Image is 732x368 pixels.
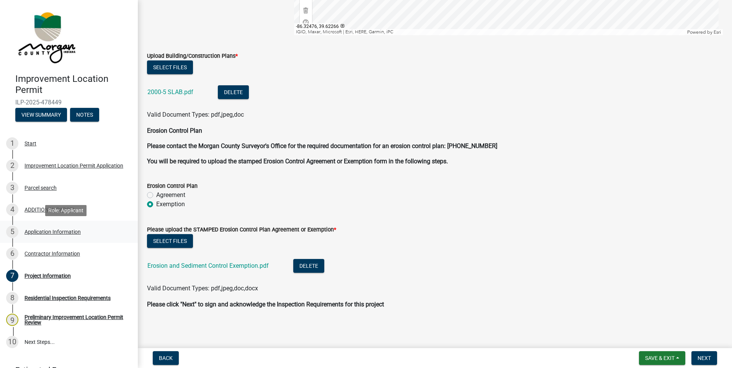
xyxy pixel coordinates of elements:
div: ADDITIONAL PARCEL [25,207,76,212]
div: Residential Inspection Requirements [25,295,111,301]
div: Start [25,141,36,146]
wm-modal-confirm: Notes [70,112,99,118]
span: Save & Exit [645,355,675,361]
span: Valid Document Types: pdf,jpeg,doc [147,111,244,118]
wm-modal-confirm: Summary [15,112,67,118]
strong: Erosion Control Plan [147,127,202,134]
div: 6 [6,248,18,260]
a: Esri [714,29,721,35]
span: Next [698,355,711,361]
div: 1 [6,137,18,150]
div: 3 [6,182,18,194]
strong: Please click "Next" to sign and acknowledge the Inspection Requirements for this project [147,301,384,308]
div: 2 [6,160,18,172]
strong: Please contact the Morgan County Surveyor's Office for the required documentation for an erosion ... [147,142,497,150]
a: Erosion and Sediment Control Exemption.pdf [147,262,269,269]
label: Please upload the STAMPED Erosion Control Plan Agreement or Exemption [147,227,336,233]
button: Notes [70,108,99,122]
div: Application Information [25,229,81,234]
div: 8 [6,292,18,304]
div: Preliminary Improvement Location Permit Review [25,314,126,325]
div: Role: Applicant [45,205,87,216]
button: Back [153,351,179,365]
a: 2000-5 SLAB.pdf [147,88,193,96]
wm-modal-confirm: Delete Document [293,263,324,270]
wm-modal-confirm: Delete Document [218,89,249,96]
div: Project Information [25,273,71,278]
div: IGIO, Maxar, Microsoft | Esri, HERE, Garmin, iPC [294,29,686,35]
span: Valid Document Types: pdf,jpeg,doc,docx [147,285,258,292]
div: 5 [6,226,18,238]
span: ILP-2025-478449 [15,99,123,106]
button: Save & Exit [639,351,685,365]
img: Morgan County, Indiana [15,8,77,65]
label: Erosion Control Plan [147,184,198,189]
div: 9 [6,314,18,326]
button: Next [691,351,717,365]
div: Contractor Information [25,251,80,256]
div: 4 [6,204,18,216]
label: Agreement [156,191,185,200]
button: Delete [218,85,249,99]
div: Improvement Location Permit Application [25,163,123,168]
strong: You will be required to upload the stamped Erosion Control Agreement or Exemption form in the fol... [147,158,448,165]
div: Powered by [685,29,723,35]
div: 7 [6,270,18,282]
h4: Improvement Location Permit [15,73,132,96]
button: Select files [147,234,193,248]
div: Parcel search [25,185,57,191]
button: Delete [293,259,324,273]
label: Upload Building/Construction Plans [147,54,238,59]
label: Exemption [156,200,185,209]
span: Back [159,355,173,361]
button: Select files [147,60,193,74]
div: 10 [6,336,18,348]
button: View Summary [15,108,67,122]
